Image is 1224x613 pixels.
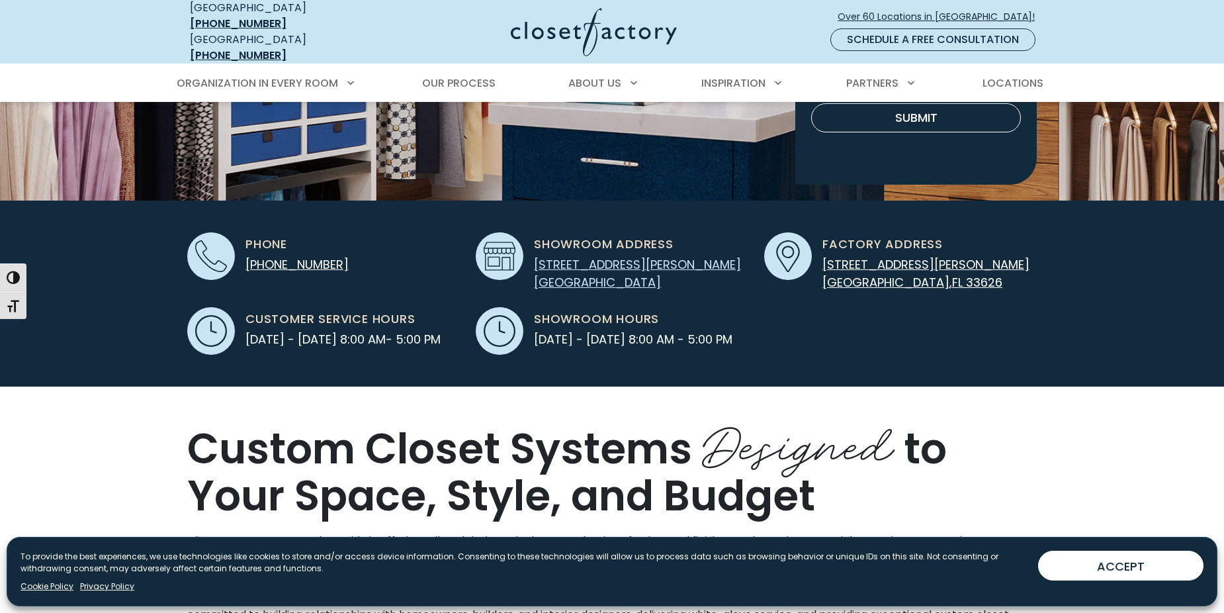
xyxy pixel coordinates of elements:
[245,256,349,273] a: [PHONE_NUMBER]
[21,581,73,592] a: Cookie Policy
[190,48,286,63] a: [PHONE_NUMBER]
[838,10,1045,24] span: Over 60 Locations in [GEOGRAPHIC_DATA]!
[177,75,338,91] span: Organization in Every Room
[190,32,382,64] div: [GEOGRAPHIC_DATA]
[167,65,1057,102] nav: Primary Menu
[822,256,1029,273] span: [STREET_ADDRESS][PERSON_NAME]
[245,310,415,328] span: Customer Service Hours
[702,403,894,479] span: Designed
[822,256,1029,291] a: [STREET_ADDRESS][PERSON_NAME] [GEOGRAPHIC_DATA],FL 33626
[245,235,287,253] span: Phone
[245,330,441,348] span: [DATE] - [DATE] 8:00 AM- 5:00 PM
[837,5,1046,28] a: Over 60 Locations in [GEOGRAPHIC_DATA]!
[830,28,1035,51] a: Schedule a Free Consultation
[187,420,947,525] span: to Your Space, Style, and Budget
[80,581,134,592] a: Privacy Policy
[187,420,692,478] span: Custom Closet Systems
[511,8,677,56] img: Closet Factory Logo
[1038,551,1203,581] button: ACCEPT
[811,103,1021,132] button: Submit
[568,75,621,91] span: About Us
[534,235,674,253] span: Showroom Address
[21,551,1027,575] p: To provide the best experiences, we use technologies like cookies to store and/or access device i...
[983,75,1043,91] span: Locations
[822,274,949,291] span: [GEOGRAPHIC_DATA]
[534,256,741,291] a: [STREET_ADDRESS][PERSON_NAME][GEOGRAPHIC_DATA]
[190,16,286,31] a: [PHONE_NUMBER]
[187,533,1037,581] p: Closet Factory Tampa takes pride in offering tailored designs, the largest selection of colors an...
[534,310,659,328] span: Showroom Hours
[822,235,943,253] span: Factory Address
[966,274,1002,291] span: 33626
[952,274,963,291] span: FL
[846,75,898,91] span: Partners
[422,75,496,91] span: Our Process
[534,330,732,348] span: [DATE] - [DATE] 8:00 AM - 5:00 PM
[701,75,765,91] span: Inspiration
